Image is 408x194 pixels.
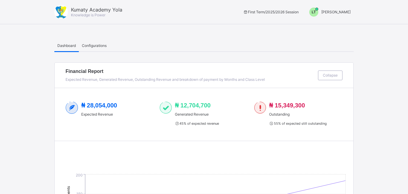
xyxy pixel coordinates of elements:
span: ₦ 28,054,000 [81,102,117,109]
span: Configurations [82,43,107,48]
img: outstanding-1.146d663e52f09953f639664a84e30106.svg [254,102,266,114]
span: 55 % of expected still outstanding [269,121,326,126]
img: paid-1.3eb1404cbcb1d3b736510a26bbfa3ccb.svg [160,102,172,114]
img: expected-2.4343d3e9d0c965b919479240f3db56ac.svg [66,102,78,114]
span: ₦ 12,704,700 [175,102,211,109]
span: session/term information [243,10,299,14]
span: Generated Revenue [175,112,219,117]
tspan: 200 [76,173,83,177]
span: Expected Revenue, Generated Revenue, Outstanding Revenue and breakdown of payment by Months and C... [66,77,265,82]
span: [PERSON_NAME] [321,10,351,14]
span: ₦ 15,349,300 [269,102,305,109]
span: LT [312,10,316,14]
span: Outstanding [269,112,326,117]
span: Kumaty Academy Yola [71,7,122,13]
span: Collapse [323,73,338,77]
span: Dashboard [57,43,76,48]
span: Expected Revenue [81,112,117,117]
span: Financial Report [66,69,315,74]
span: Knowledge is Power [71,13,105,17]
span: 45 % of expected revenue [175,121,219,126]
